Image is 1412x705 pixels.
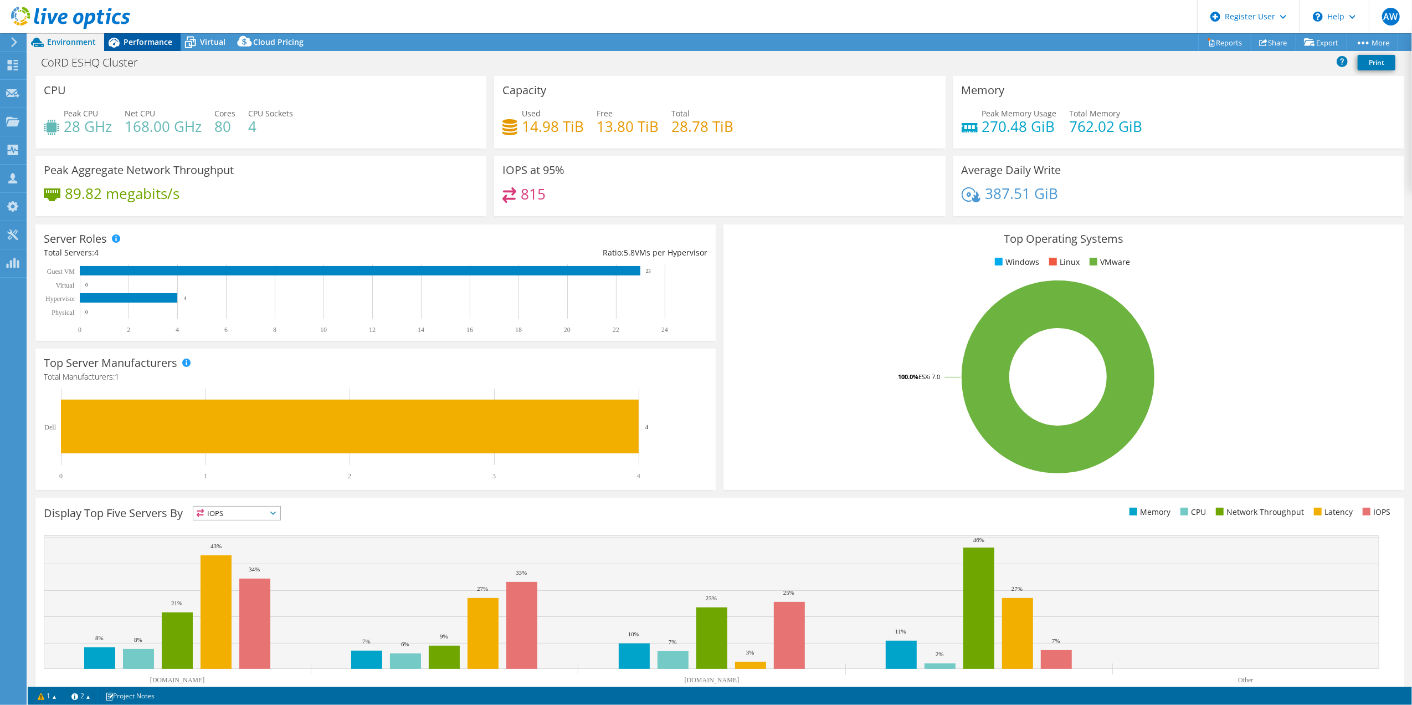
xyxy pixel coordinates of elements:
text: Physical [52,309,74,316]
text: 43% [210,543,222,549]
text: [DOMAIN_NAME] [150,676,205,684]
text: 8% [134,636,142,643]
li: VMware [1087,256,1130,268]
span: Used [522,108,541,119]
text: Guest VM [47,268,75,275]
h3: Top Server Manufacturers [44,357,177,369]
text: 0 [78,326,81,334]
h3: Server Roles [44,233,107,245]
span: Total Memory [1070,108,1121,119]
text: 23% [706,595,717,601]
text: 27% [1011,585,1023,592]
a: Project Notes [97,689,162,703]
text: 22 [613,326,619,334]
span: Total [671,108,690,119]
h3: Peak Aggregate Network Throughput [44,164,234,176]
text: 9% [440,633,448,640]
a: More [1347,34,1398,51]
text: 14 [418,326,424,334]
li: Memory [1127,506,1170,518]
text: Virtual [56,282,75,289]
text: [DOMAIN_NAME] [685,676,740,684]
text: 8% [95,635,104,641]
tspan: ESXi 7.0 [918,372,940,381]
span: AW [1382,8,1400,25]
a: Print [1358,55,1395,70]
text: 4 [176,326,179,334]
div: Ratio: VMs per Hypervisor [376,247,707,259]
text: 0 [85,282,88,288]
span: IOPS [193,507,280,520]
h3: Top Operating Systems [732,233,1395,245]
text: 6 [224,326,228,334]
h4: 168.00 GHz [125,120,202,132]
text: 4 [184,295,187,301]
text: 23 [646,268,651,274]
h4: 28.78 TiB [671,120,733,132]
span: Environment [47,37,96,47]
text: 0 [59,472,63,480]
h4: 89.82 megabits/s [65,187,179,200]
text: 6% [401,641,409,647]
li: Network Throughput [1213,506,1304,518]
h4: 762.02 GiB [1070,120,1143,132]
span: Peak Memory Usage [982,108,1057,119]
h1: CoRD ESHQ Cluster [36,57,155,69]
text: 2% [936,651,944,657]
text: 16 [466,326,473,334]
h3: IOPS at 95% [502,164,564,176]
span: 5.8 [624,247,635,258]
h3: Memory [962,84,1005,96]
text: 46% [973,537,984,543]
text: 2 [348,472,351,480]
span: CPU Sockets [248,108,293,119]
text: 25% [783,589,794,596]
h4: 13.80 TiB [597,120,659,132]
text: 12 [369,326,376,334]
text: 24 [661,326,668,334]
text: 4 [645,423,649,430]
text: 21% [171,600,182,606]
span: Performance [124,37,172,47]
span: Net CPU [125,108,155,119]
a: Export [1296,34,1347,51]
text: 20 [564,326,571,334]
text: 7% [669,638,677,645]
div: Total Servers: [44,247,376,259]
h4: 815 [521,188,546,200]
svg: \n [1313,12,1323,22]
text: 27% [477,585,488,592]
h4: 14.98 TiB [522,120,584,132]
span: Cloud Pricing [253,37,304,47]
h3: CPU [44,84,66,96]
h4: 270.48 GiB [982,120,1057,132]
span: 1 [115,371,119,382]
text: 8 [273,326,276,334]
h4: 80 [214,120,235,132]
li: Linux [1046,256,1080,268]
text: Hypervisor [45,295,75,303]
a: 2 [64,689,98,703]
a: Reports [1198,34,1251,51]
text: 10 [320,326,327,334]
text: 3% [746,649,754,656]
li: Windows [992,256,1039,268]
text: 10% [628,631,639,637]
text: 18 [515,326,522,334]
span: 4 [94,247,99,258]
li: CPU [1178,506,1206,518]
text: 3 [492,472,496,480]
text: 4 [637,472,640,480]
h4: 4 [248,120,293,132]
li: IOPS [1360,506,1390,518]
span: Free [597,108,613,119]
a: Share [1251,34,1296,51]
text: 1 [204,472,207,480]
h3: Capacity [502,84,546,96]
li: Latency [1311,506,1353,518]
text: 11% [895,628,906,635]
h3: Average Daily Write [962,164,1061,176]
a: 1 [30,689,64,703]
span: Peak CPU [64,108,98,119]
h4: Total Manufacturers: [44,371,707,383]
